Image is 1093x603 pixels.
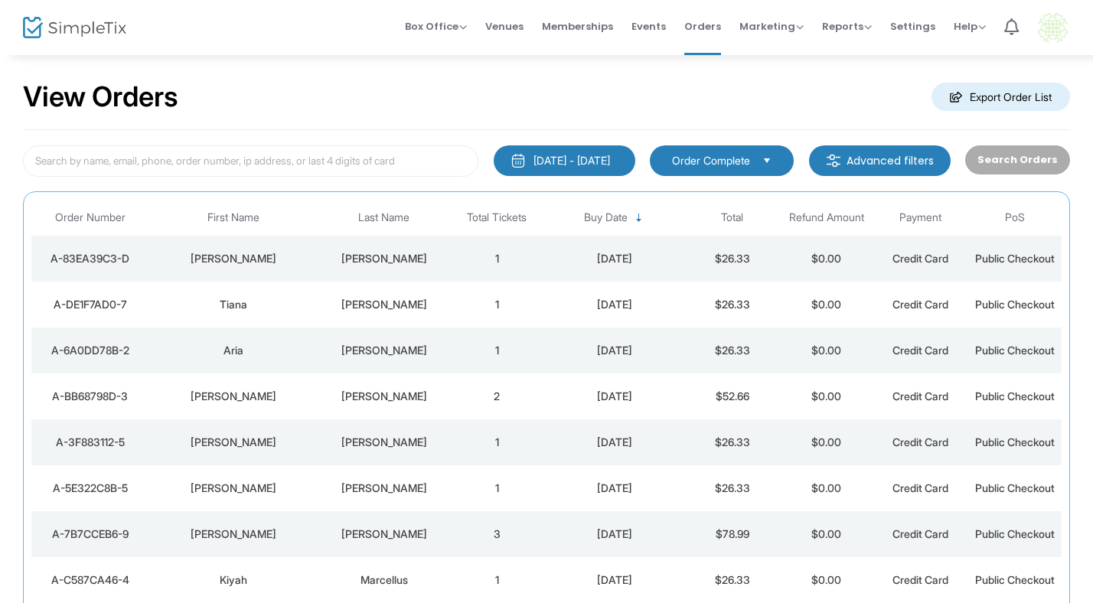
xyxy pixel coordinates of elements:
div: Pam [153,251,315,266]
div: Aria [153,343,315,358]
div: 10/8/2025 [548,435,681,450]
span: Public Checkout [975,573,1055,586]
div: 10/4/2025 [548,526,681,542]
th: Refund Amount [779,200,873,236]
span: Events [631,7,666,46]
td: $26.33 [685,282,779,328]
div: 10/8/2025 [548,389,681,404]
div: Kevin [153,389,315,404]
span: Public Checkout [975,390,1055,403]
span: Public Checkout [975,527,1055,540]
td: 3 [450,511,544,557]
td: 2 [450,373,544,419]
td: $0.00 [779,373,873,419]
div: Tiana [153,297,315,312]
span: Credit Card [892,435,948,448]
span: Order Number [55,211,126,224]
td: $0.00 [779,282,873,328]
div: L Heikka [322,435,446,450]
td: $26.33 [685,328,779,373]
td: 1 [450,236,544,282]
div: A-83EA39C3-D [35,251,145,266]
span: Sortable [633,212,645,224]
div: Clara [153,435,315,450]
div: A-DE1F7AD0-7 [35,297,145,312]
span: Box Office [405,19,467,34]
div: Cousineau [322,343,446,358]
td: $0.00 [779,328,873,373]
td: $0.00 [779,419,873,465]
span: Credit Card [892,390,948,403]
span: Marketing [739,19,804,34]
span: Public Checkout [975,435,1055,448]
span: Credit Card [892,481,948,494]
img: monthly [511,153,526,168]
div: 10/13/2025 [548,251,681,266]
div: Kiyah [153,572,315,588]
input: Search by name, email, phone, order number, ip address, or last 4 digits of card [23,145,478,177]
div: Aaron [153,481,315,496]
div: Jennifer [153,526,315,542]
td: 1 [450,419,544,465]
div: Simpson [322,297,446,312]
div: A-5E322C8B-5 [35,481,145,496]
span: Credit Card [892,527,948,540]
span: Public Checkout [975,252,1055,265]
td: $0.00 [779,511,873,557]
span: PoS [1005,211,1025,224]
div: A-7B7CCEB6-9 [35,526,145,542]
span: Orders [684,7,721,46]
span: Public Checkout [975,481,1055,494]
span: Credit Card [892,252,948,265]
div: A-3F883112-5 [35,435,145,450]
div: Marcellus [322,572,446,588]
span: Venues [485,7,524,46]
div: Morgan [322,389,446,404]
span: Order Complete [672,153,750,168]
div: A-6A0DD78B-2 [35,343,145,358]
span: Credit Card [892,298,948,311]
span: Public Checkout [975,344,1055,357]
div: A-C587CA46-4 [35,572,145,588]
span: Settings [890,7,935,46]
div: Miller [322,526,446,542]
div: 10/13/2025 [548,343,681,358]
span: Credit Card [892,573,948,586]
div: Peters [322,251,446,266]
div: Alsmeyer [322,481,446,496]
td: $26.33 [685,557,779,603]
span: Credit Card [892,344,948,357]
td: $0.00 [779,557,873,603]
td: $26.33 [685,465,779,511]
span: Help [954,19,986,34]
m-button: Advanced filters [809,145,951,176]
td: 1 [450,282,544,328]
td: $0.00 [779,465,873,511]
td: $0.00 [779,236,873,282]
span: Public Checkout [975,298,1055,311]
span: Payment [899,211,941,224]
div: 10/13/2025 [548,297,681,312]
td: 1 [450,465,544,511]
td: $26.33 [685,419,779,465]
th: Total Tickets [450,200,544,236]
span: Last Name [358,211,409,224]
h2: View Orders [23,80,178,114]
td: 1 [450,557,544,603]
div: Data table [31,200,1062,603]
span: Memberships [542,7,613,46]
td: $78.99 [685,511,779,557]
span: Buy Date [584,211,628,224]
div: 10/7/2025 [548,481,681,496]
span: Reports [822,19,872,34]
span: First Name [207,211,259,224]
div: 10/2/2025 [548,572,681,588]
button: Select [756,152,778,169]
div: [DATE] - [DATE] [533,153,610,168]
div: A-BB68798D-3 [35,389,145,404]
td: $26.33 [685,236,779,282]
button: [DATE] - [DATE] [494,145,635,176]
td: 1 [450,328,544,373]
m-button: Export Order List [931,83,1070,111]
img: filter [826,153,841,168]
